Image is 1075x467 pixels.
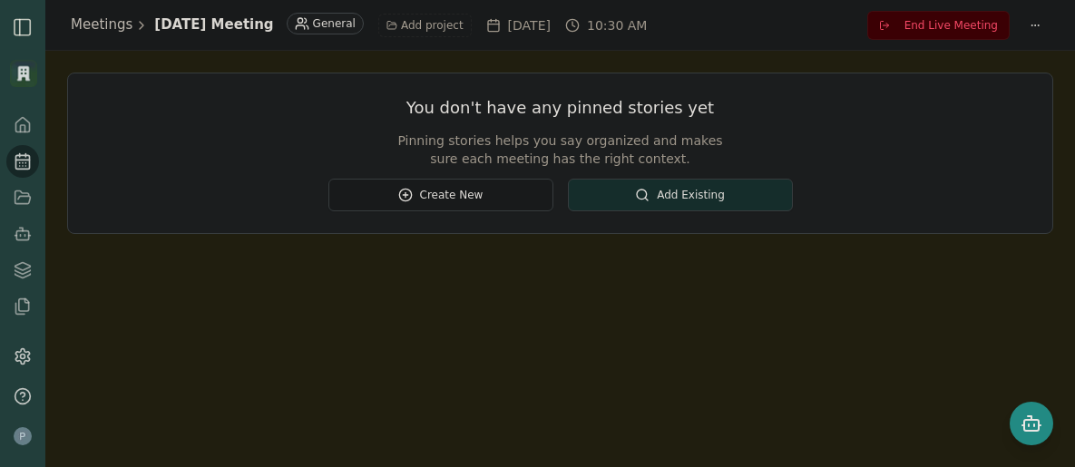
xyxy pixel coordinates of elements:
img: Organization logo [10,60,37,87]
button: Open chat [1010,402,1053,445]
span: Add project [401,18,464,33]
span: 10:30 AM [587,16,647,34]
div: General [287,13,364,34]
img: profile [14,427,32,445]
button: Help [6,380,39,413]
button: End Live Meeting [867,11,1010,40]
button: Add project [378,14,472,37]
h1: [DATE] Meeting [154,15,273,35]
button: Add Existing [568,179,793,211]
a: Meetings [71,15,132,35]
span: [DATE] [508,16,551,34]
button: Open Sidebar [12,16,34,38]
p: Pinning stories helps you say organized and makes sure each meeting has the right context. [386,131,735,168]
img: sidebar [12,16,34,38]
span: End Live Meeting [904,18,998,33]
button: Create New [328,179,553,211]
h3: You don't have any pinned stories yet [386,95,735,121]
